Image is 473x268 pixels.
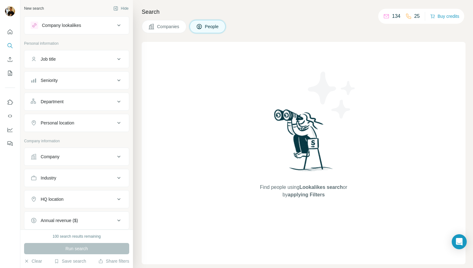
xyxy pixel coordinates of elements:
button: Quick start [5,26,15,38]
p: 25 [414,13,420,20]
button: Buy credits [430,12,459,21]
button: Industry [24,170,129,185]
button: HQ location [24,192,129,207]
button: Use Surfe API [5,110,15,122]
div: Open Intercom Messenger [452,234,467,249]
div: Personal location [41,120,74,126]
img: Surfe Illustration - Stars [304,67,360,123]
p: Company information [24,138,129,144]
button: Hide [109,4,133,13]
div: Job title [41,56,56,62]
div: 100 search results remaining [53,234,101,239]
div: Seniority [41,77,58,83]
div: Department [41,99,64,105]
img: Surfe Illustration - Woman searching with binoculars [271,108,336,177]
button: Enrich CSV [5,54,15,65]
span: Find people using or by [253,184,353,199]
button: Save search [54,258,86,264]
div: Annual revenue ($) [41,217,78,224]
button: Feedback [5,138,15,149]
button: Clear [24,258,42,264]
div: Company [41,154,59,160]
div: Industry [41,175,56,181]
div: Company lookalikes [42,22,81,28]
button: Department [24,94,129,109]
div: New search [24,6,44,11]
button: Seniority [24,73,129,88]
button: Search [5,40,15,51]
span: Lookalikes search [299,185,343,190]
button: Job title [24,52,129,67]
span: People [205,23,219,30]
h4: Search [142,8,465,16]
span: applying Filters [288,192,325,197]
button: My lists [5,68,15,79]
span: Companies [157,23,180,30]
img: Avatar [5,6,15,16]
p: Personal information [24,41,129,46]
button: Share filters [98,258,129,264]
button: Company [24,149,129,164]
button: Company lookalikes [24,18,129,33]
button: Use Surfe on LinkedIn [5,97,15,108]
p: 134 [392,13,400,20]
button: Annual revenue ($) [24,213,129,228]
button: Personal location [24,115,129,130]
div: HQ location [41,196,64,202]
button: Dashboard [5,124,15,135]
